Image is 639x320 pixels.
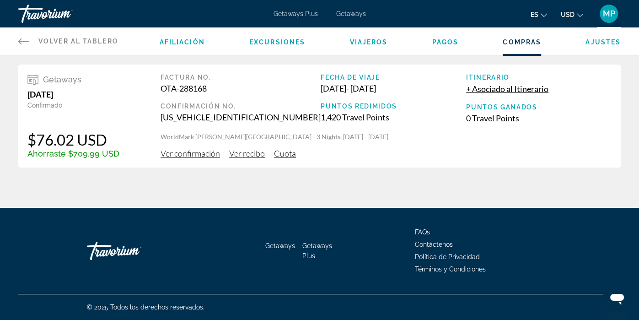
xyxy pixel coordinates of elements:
[466,113,612,123] div: 0 Travel Points
[87,304,204,311] span: © 2025 Todos los derechos reservados.
[415,241,453,248] a: Contáctenos
[43,75,81,84] span: Getaways
[321,83,466,93] div: [DATE] - [DATE]
[597,4,621,23] button: User Menu
[466,74,612,81] div: Itinerario
[531,8,547,21] button: Change language
[561,11,575,18] span: USD
[432,38,458,46] a: Pagos
[415,253,480,260] a: Política de Privacidad
[274,148,296,158] span: Cuota
[321,112,466,122] div: 1,420 Travel Points
[27,102,119,109] div: Confirmado
[602,283,632,313] iframe: Botón para iniciar la ventana de mensajería
[27,130,119,149] div: $76.02 USD
[603,9,615,18] span: MP
[18,2,110,26] a: Travorium
[415,228,430,236] a: FAQs
[503,38,541,46] a: Compras
[561,8,583,21] button: Change currency
[265,242,295,249] a: Getaways
[415,266,486,273] a: Términos y Condiciones
[160,38,205,46] a: Afiliación
[466,103,612,111] div: Puntos ganados
[349,38,387,46] a: Viajeros
[161,83,321,93] div: OTA-288168
[27,89,119,99] div: [DATE]
[531,11,538,18] span: es
[38,38,118,45] span: Volver al tablero
[27,149,119,158] div: Ahorraste $709.99 USD
[336,10,366,17] a: Getaways
[466,83,548,94] button: + Asociado al Itinerario
[161,103,321,110] div: Confirmación No.
[321,74,466,81] div: Fecha de viaje
[161,74,321,81] div: Factura no.
[161,148,220,158] span: Ver confirmación
[87,237,178,265] a: Travorium
[249,38,305,46] a: Excursiones
[302,242,332,260] a: Getaways Plus
[321,103,466,110] div: Puntos redimidos
[161,132,612,141] p: WorldMark [PERSON_NAME][GEOGRAPHIC_DATA] - 3 Nights, [DATE] - [DATE]
[274,10,318,17] a: Getaways Plus
[585,38,621,46] a: Ajustes
[161,112,321,122] div: [US_VEHICLE_IDENTIFICATION_NUMBER]
[18,27,118,55] a: Volver al tablero
[229,148,265,158] span: Ver recibo
[466,84,548,94] span: + Asociado al Itinerario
